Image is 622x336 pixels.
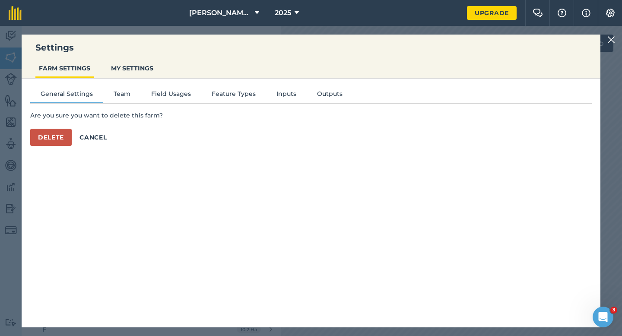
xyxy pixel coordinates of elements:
[72,129,114,146] button: Cancel
[266,89,307,102] button: Inputs
[141,89,201,102] button: Field Usages
[582,8,590,18] img: svg+xml;base64,PHN2ZyB4bWxucz0iaHR0cDovL3d3dy53My5vcmcvMjAwMC9zdmciIHdpZHRoPSIxNyIgaGVpZ2h0PSIxNy...
[307,89,353,102] button: Outputs
[30,129,72,146] button: Delete
[557,9,567,17] img: A question mark icon
[35,60,94,76] button: FARM SETTINGS
[30,89,103,102] button: General Settings
[9,6,22,20] img: fieldmargin Logo
[22,41,600,54] h3: Settings
[189,8,251,18] span: [PERSON_NAME] & Sons
[467,6,517,20] a: Upgrade
[275,8,291,18] span: 2025
[103,89,141,102] button: Team
[607,35,615,45] img: svg+xml;base64,PHN2ZyB4bWxucz0iaHR0cDovL3d3dy53My5vcmcvMjAwMC9zdmciIHdpZHRoPSIyMiIgaGVpZ2h0PSIzMC...
[610,307,617,314] span: 3
[605,9,616,17] img: A cog icon
[533,9,543,17] img: Two speech bubbles overlapping with the left bubble in the forefront
[593,307,613,327] iframe: Intercom live chat
[201,89,266,102] button: Feature Types
[30,111,592,120] p: Are you sure you want to delete this farm?
[108,60,157,76] button: MY SETTINGS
